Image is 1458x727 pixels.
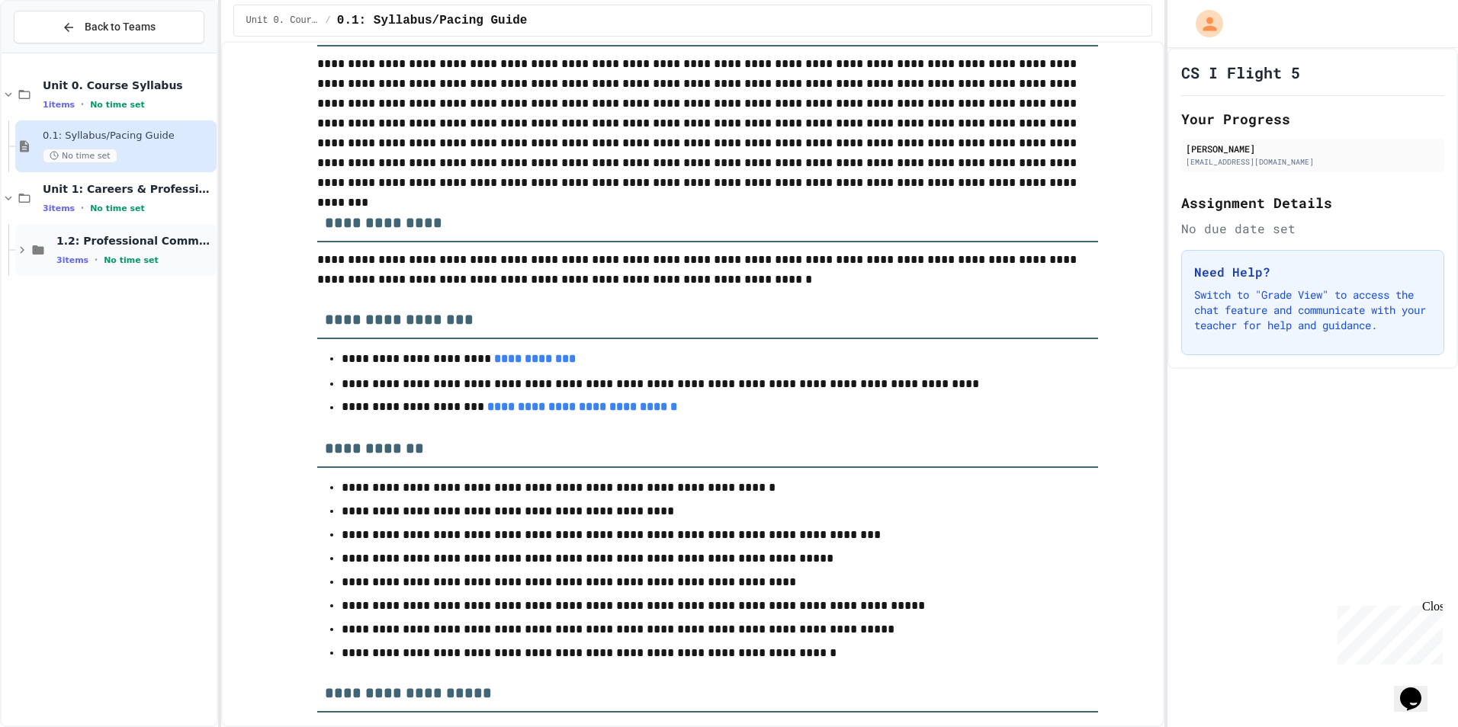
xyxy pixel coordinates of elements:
[85,19,156,35] span: Back to Teams
[81,202,84,214] span: •
[90,203,145,213] span: No time set
[6,6,105,97] div: Chat with us now!Close
[1181,219,1444,238] div: No due date set
[104,255,159,265] span: No time set
[1181,62,1300,83] h1: CS I Flight 5
[81,98,84,110] span: •
[43,182,214,196] span: Unit 1: Careers & Professionalism
[1394,666,1443,712] iframe: chat widget
[43,100,75,110] span: 1 items
[1180,6,1227,41] div: My Account
[246,14,320,27] span: Unit 0. Course Syllabus
[1331,600,1443,665] iframe: chat widget
[326,14,331,27] span: /
[43,130,214,143] span: 0.1: Syllabus/Pacing Guide
[56,234,214,248] span: 1.2: Professional Communication
[90,100,145,110] span: No time set
[56,255,88,265] span: 3 items
[43,149,117,163] span: No time set
[14,11,204,43] button: Back to Teams
[95,254,98,266] span: •
[1186,142,1440,155] div: [PERSON_NAME]
[1181,192,1444,213] h2: Assignment Details
[43,203,75,213] span: 3 items
[1181,108,1444,130] h2: Your Progress
[1186,156,1440,168] div: [EMAIL_ADDRESS][DOMAIN_NAME]
[1194,263,1431,281] h3: Need Help?
[1194,287,1431,333] p: Switch to "Grade View" to access the chat feature and communicate with your teacher for help and ...
[337,11,528,30] span: 0.1: Syllabus/Pacing Guide
[43,78,214,92] span: Unit 0. Course Syllabus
